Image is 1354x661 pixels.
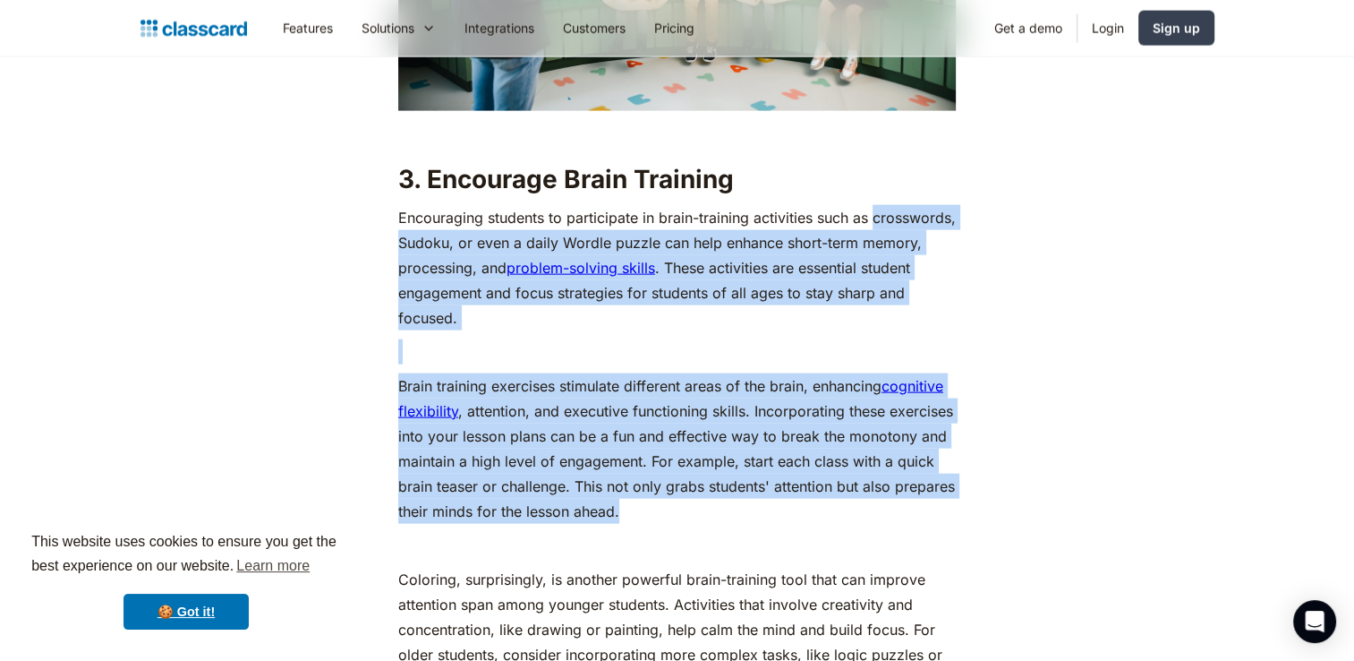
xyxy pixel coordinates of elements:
[398,205,956,330] p: Encouraging students to participate in brain-training activities such as crosswords, Sudoku, or e...
[398,164,734,194] strong: 3. Encourage Brain Training
[549,8,640,48] a: Customers
[362,19,414,38] div: Solutions
[398,120,956,145] p: ‍
[640,8,709,48] a: Pricing
[14,514,358,647] div: cookieconsent
[398,163,956,195] h2: ‍
[347,8,450,48] div: Solutions
[1077,8,1138,48] a: Login
[398,339,956,365] p: ‍
[1153,19,1200,38] div: Sign up
[123,594,249,630] a: dismiss cookie message
[398,373,956,524] p: Brain training exercises stimulate different areas of the brain, enhancing , attention, and execu...
[507,259,655,277] a: problem-solving skills
[234,553,312,579] a: learn more about cookies
[31,531,341,579] span: This website uses cookies to ensure you get the best experience on our website.
[1293,600,1336,643] div: Open Intercom Messenger
[450,8,549,48] a: Integrations
[141,16,247,41] a: home
[398,533,956,558] p: ‍
[268,8,347,48] a: Features
[398,377,943,420] a: cognitive flexibility
[1138,11,1214,46] a: Sign up
[980,8,1077,48] a: Get a demo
